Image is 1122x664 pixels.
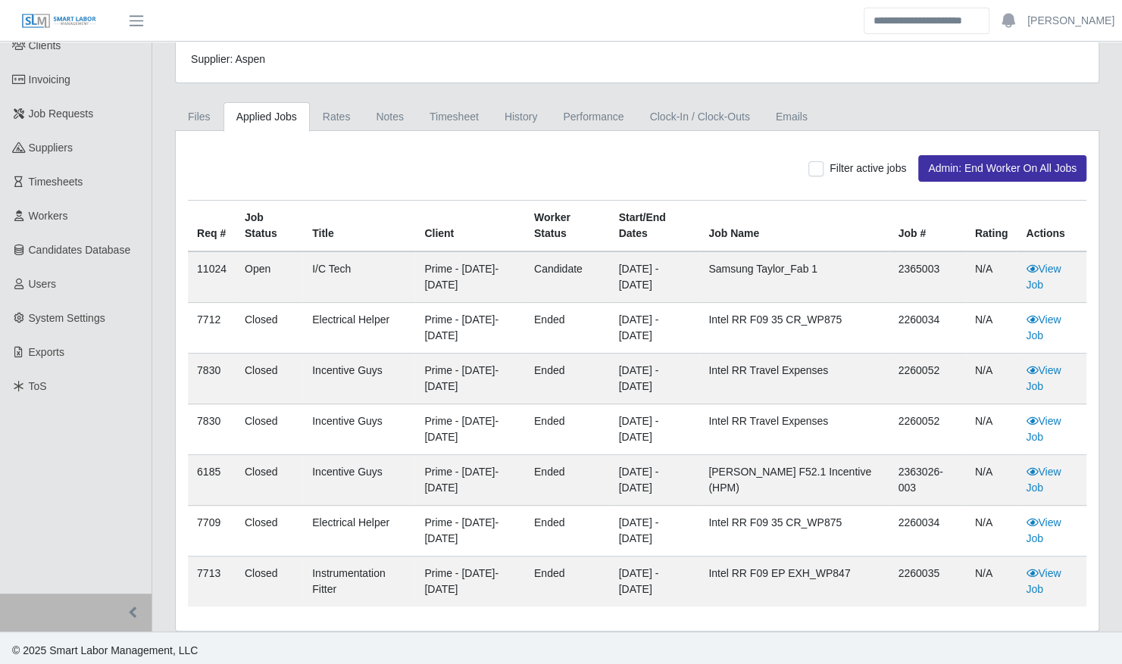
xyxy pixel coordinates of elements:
[29,278,57,290] span: Users
[889,201,965,252] th: Job #
[175,102,223,132] a: Files
[889,251,965,303] td: 2365003
[29,380,47,392] span: ToS
[889,404,965,455] td: 2260052
[610,506,700,556] td: [DATE] - [DATE]
[1027,13,1114,29] a: [PERSON_NAME]
[525,404,610,455] td: ended
[236,404,303,455] td: Closed
[525,201,610,252] th: Worker Status
[415,201,525,252] th: Client
[415,354,525,404] td: Prime - [DATE]-[DATE]
[763,102,820,132] a: Emails
[525,455,610,506] td: ended
[1026,263,1061,291] a: View Job
[699,303,889,354] td: Intel RR F09 35 CR_WP875
[303,251,415,303] td: I/C Tech
[29,244,131,256] span: Candidates Database
[889,303,965,354] td: 2260034
[1026,364,1061,392] a: View Job
[12,644,198,656] span: © 2025 Smart Labor Management, LLC
[610,556,700,607] td: [DATE] - [DATE]
[918,155,1086,182] button: Admin: End Worker On All Jobs
[610,404,700,455] td: [DATE] - [DATE]
[966,354,1017,404] td: N/A
[966,251,1017,303] td: N/A
[303,303,415,354] td: Electrical Helper
[492,102,551,132] a: History
[188,556,236,607] td: 7713
[525,251,610,303] td: candidate
[236,201,303,252] th: Job Status
[966,404,1017,455] td: N/A
[525,354,610,404] td: ended
[610,303,700,354] td: [DATE] - [DATE]
[889,455,965,506] td: 2363026-003
[1026,567,1061,595] a: View Job
[1026,466,1061,494] a: View Job
[415,556,525,607] td: Prime - [DATE]-[DATE]
[699,455,889,506] td: [PERSON_NAME] F52.1 Incentive (HPM)
[303,404,415,455] td: Incentive Guys
[699,404,889,455] td: Intel RR Travel Expenses
[830,162,906,174] span: Filter active jobs
[29,346,64,358] span: Exports
[1026,415,1061,443] a: View Job
[236,354,303,404] td: Closed
[889,354,965,404] td: 2260052
[415,455,525,506] td: Prime - [DATE]-[DATE]
[889,506,965,556] td: 2260034
[29,210,68,222] span: Workers
[699,201,889,252] th: Job Name
[610,251,700,303] td: [DATE] - [DATE]
[415,251,525,303] td: Prime - [DATE]-[DATE]
[29,108,94,120] span: Job Requests
[966,506,1017,556] td: N/A
[303,455,415,506] td: Incentive Guys
[699,506,889,556] td: Intel RR F09 35 CR_WP875
[188,506,236,556] td: 7709
[525,556,610,607] td: ended
[525,506,610,556] td: ended
[310,102,364,132] a: Rates
[188,251,236,303] td: 11024
[236,556,303,607] td: Closed
[864,8,989,34] input: Search
[550,102,636,132] a: Performance
[1026,313,1061,341] a: View Job
[29,39,61,51] span: Clients
[29,142,73,154] span: Suppliers
[29,73,70,86] span: Invoicing
[966,455,1017,506] td: N/A
[525,303,610,354] td: ended
[29,312,105,324] span: System Settings
[610,455,700,506] td: [DATE] - [DATE]
[303,354,415,404] td: Incentive Guys
[966,201,1017,252] th: Rating
[236,506,303,556] td: Closed
[303,556,415,607] td: Instrumentation Fitter
[966,303,1017,354] td: N/A
[236,303,303,354] td: Closed
[415,506,525,556] td: Prime - [DATE]-[DATE]
[29,176,83,188] span: Timesheets
[236,251,303,303] td: Open
[699,251,889,303] td: Samsung Taylor_Fab 1
[363,102,417,132] a: Notes
[699,354,889,404] td: Intel RR Travel Expenses
[415,404,525,455] td: Prime - [DATE]-[DATE]
[415,303,525,354] td: Prime - [DATE]-[DATE]
[188,354,236,404] td: 7830
[417,102,492,132] a: Timesheet
[223,102,310,132] a: Applied Jobs
[188,303,236,354] td: 7712
[303,506,415,556] td: Electrical Helper
[191,53,265,65] span: Supplier: Aspen
[610,201,700,252] th: Start/End Dates
[303,201,415,252] th: Title
[236,455,303,506] td: Closed
[610,354,700,404] td: [DATE] - [DATE]
[889,556,965,607] td: 2260035
[21,13,97,30] img: SLM Logo
[966,556,1017,607] td: N/A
